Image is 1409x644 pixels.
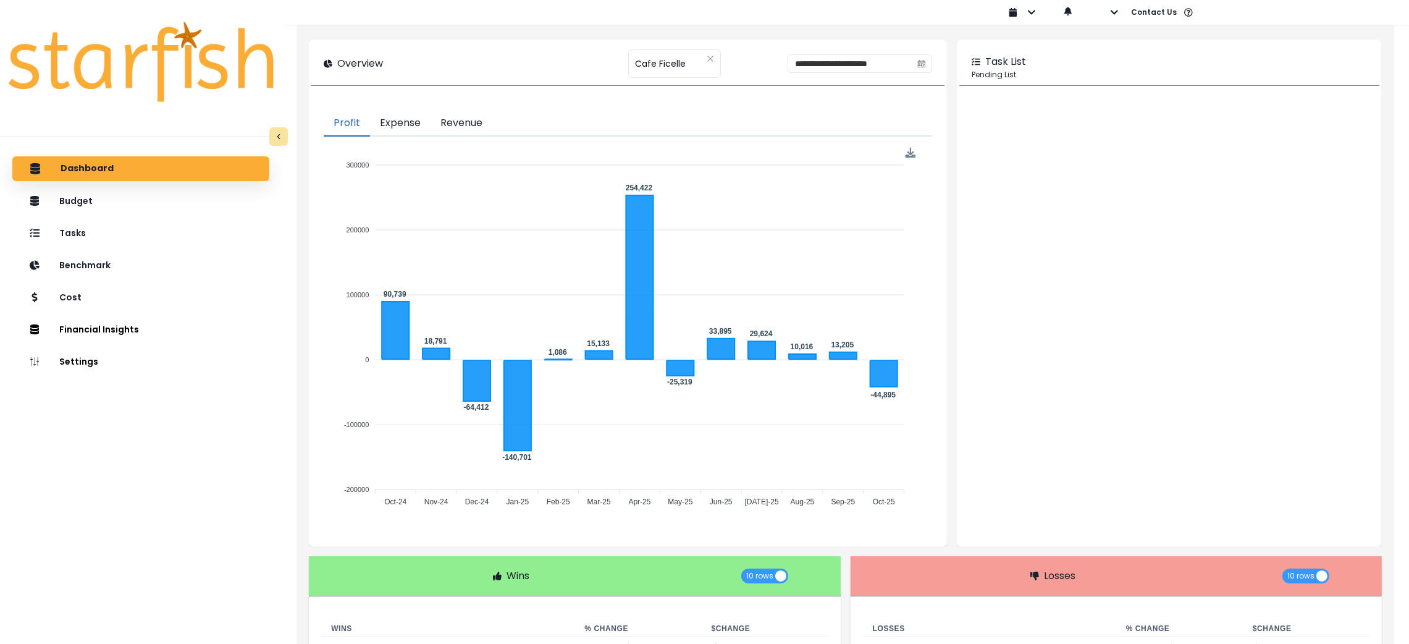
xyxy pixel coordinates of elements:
button: Cost [12,285,269,310]
button: Dashboard [12,156,269,181]
tspan: 300000 [347,161,369,169]
span: 10 rows [1287,569,1314,583]
tspan: May-25 [668,498,693,507]
p: Overview [337,56,383,71]
tspan: 100000 [347,291,369,299]
button: Tasks [12,221,269,245]
p: Losses [1044,569,1075,583]
tspan: -100000 [344,421,369,428]
button: Clear [707,53,714,65]
p: Benchmark [59,260,111,271]
tspan: 0 [365,356,369,363]
p: Budget [59,196,93,206]
tspan: Sep-25 [831,498,856,507]
tspan: Jan-25 [507,498,529,507]
tspan: Mar-25 [587,498,611,507]
button: Revenue [431,111,492,137]
th: Wins [321,621,574,637]
tspan: Oct-24 [384,498,406,507]
tspan: Aug-25 [791,498,815,507]
svg: close [707,55,714,62]
tspan: Feb-25 [547,498,570,507]
tspan: Apr-25 [629,498,651,507]
span: Cafe Ficelle [635,51,686,77]
tspan: Nov-24 [424,498,448,507]
p: Task List [985,54,1026,69]
th: % Change [574,621,701,637]
button: Profit [324,111,370,137]
tspan: Dec-24 [465,498,489,507]
p: Pending List [972,69,1367,80]
div: Menu [906,148,916,158]
p: Wins [507,569,529,583]
img: Download Profit [906,148,916,158]
button: Financial Insights [12,317,269,342]
button: Expense [370,111,431,137]
button: Settings [12,349,269,374]
p: Dashboard [61,163,114,174]
tspan: Oct-25 [873,498,895,507]
tspan: 200000 [347,226,369,234]
tspan: Jun-25 [710,498,733,507]
th: % Change [1116,621,1243,637]
button: Benchmark [12,253,269,278]
button: Budget [12,189,269,213]
tspan: -200000 [344,486,369,493]
th: Losses [863,621,1116,637]
tspan: [DATE]-25 [745,498,779,507]
p: Cost [59,292,82,303]
p: Tasks [59,228,86,239]
span: 10 rows [746,569,773,583]
svg: calendar [917,59,926,68]
th: $ Change [1243,621,1369,637]
th: $ Change [702,621,828,637]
